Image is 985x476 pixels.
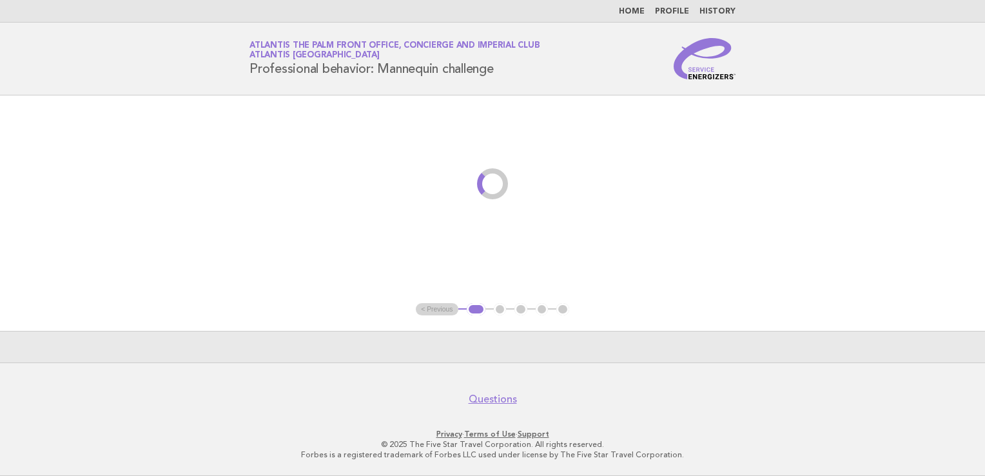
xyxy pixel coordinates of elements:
[98,439,887,450] p: © 2025 The Five Star Travel Corporation. All rights reserved.
[249,41,540,59] a: Atlantis The Palm Front Office, Concierge and Imperial ClubAtlantis [GEOGRAPHIC_DATA]
[518,430,549,439] a: Support
[619,8,645,15] a: Home
[98,450,887,460] p: Forbes is a registered trademark of Forbes LLC used under license by The Five Star Travel Corpora...
[469,393,517,406] a: Questions
[464,430,516,439] a: Terms of Use
[436,430,462,439] a: Privacy
[674,38,736,79] img: Service Energizers
[249,42,540,75] h1: Professional behavior: Mannequin challenge
[98,429,887,439] p: · ·
[655,8,689,15] a: Profile
[699,8,736,15] a: History
[249,52,380,60] span: Atlantis [GEOGRAPHIC_DATA]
